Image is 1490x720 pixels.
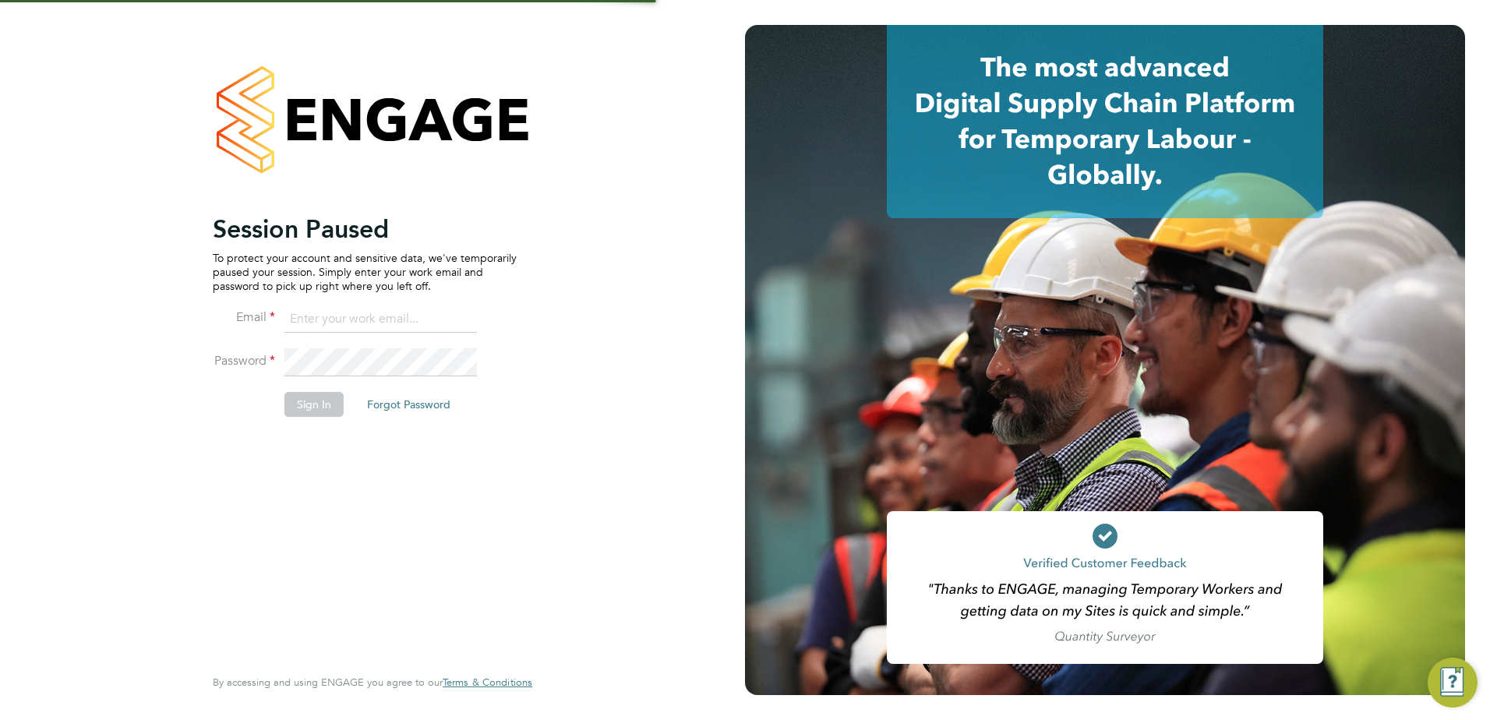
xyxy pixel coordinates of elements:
[213,214,517,245] h2: Session Paused
[213,309,275,326] label: Email
[284,305,477,334] input: Enter your work email...
[1428,658,1478,708] button: Engage Resource Center
[213,353,275,369] label: Password
[213,251,517,294] p: To protect your account and sensitive data, we've temporarily paused your session. Simply enter y...
[284,392,344,417] button: Sign In
[355,392,463,417] button: Forgot Password
[213,676,532,689] span: By accessing and using ENGAGE you agree to our
[443,676,532,689] a: Terms & Conditions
